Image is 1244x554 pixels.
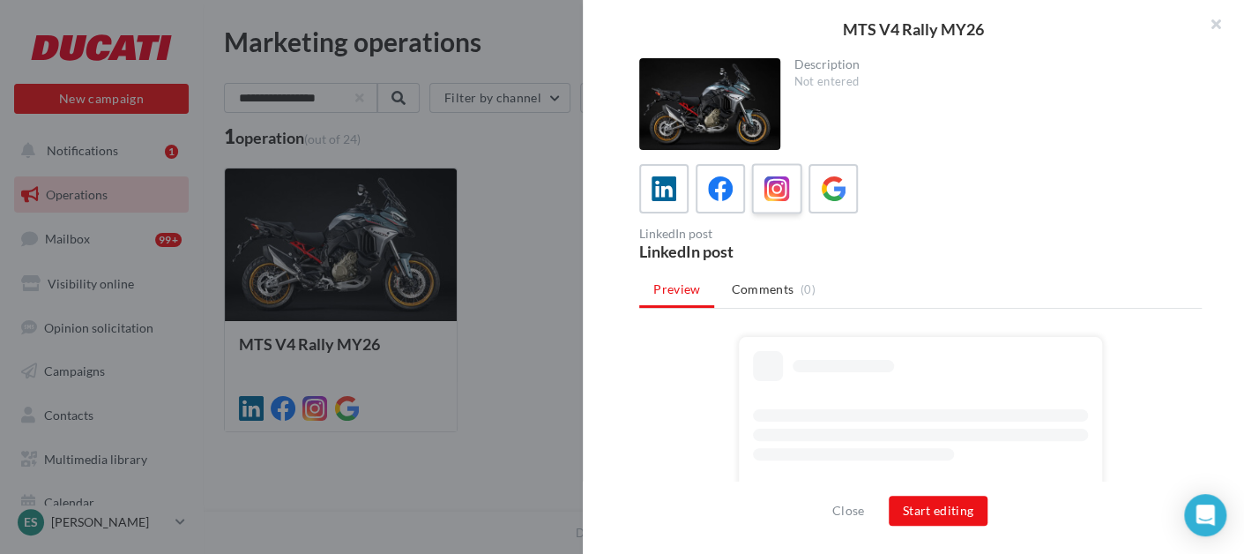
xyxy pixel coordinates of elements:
[639,243,913,259] div: LinkedIn post
[794,58,1188,71] div: Description
[801,282,816,296] span: (0)
[611,21,1216,37] div: MTS V4 Rally MY26
[825,500,872,521] button: Close
[794,74,1188,90] div: Not entered
[731,281,793,298] span: Comments
[1184,494,1226,536] div: Open Intercom Messenger
[889,496,988,526] button: Start editing
[639,228,913,240] div: LinkedIn post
